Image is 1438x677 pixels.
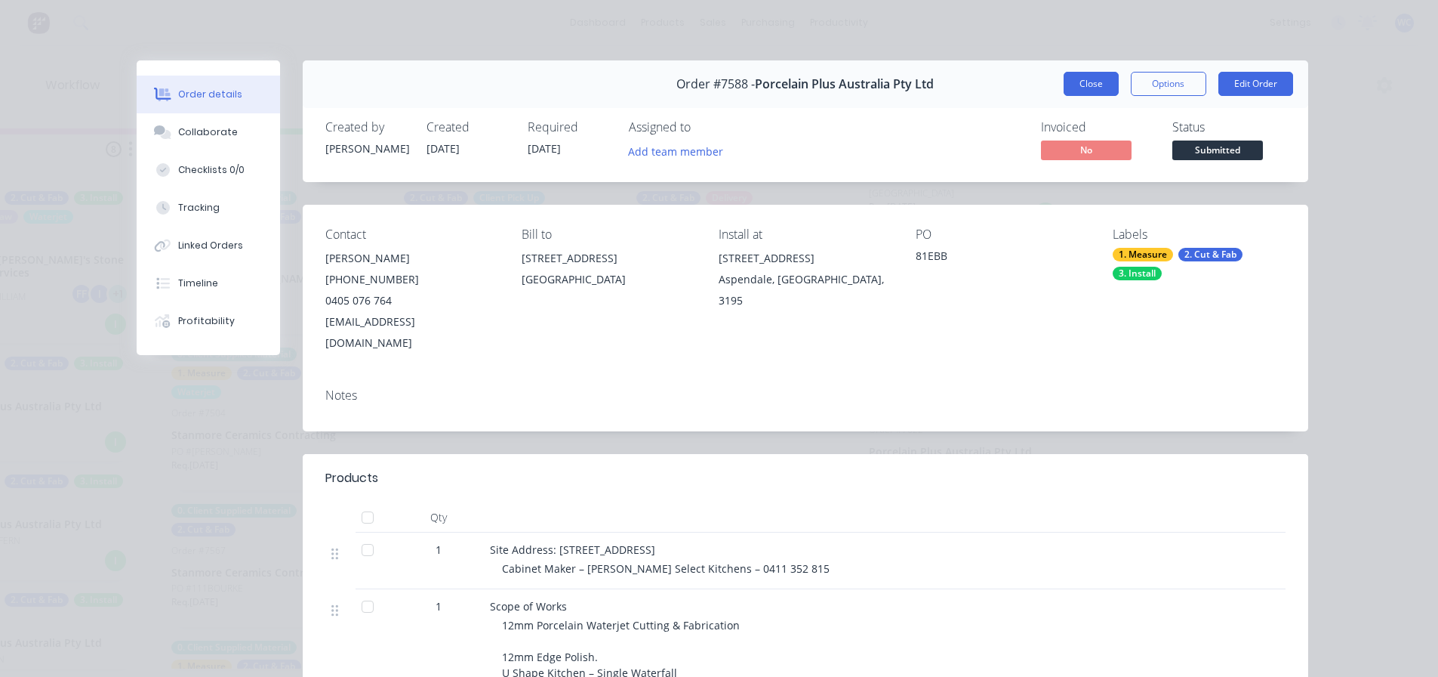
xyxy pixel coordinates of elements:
[1172,141,1263,163] button: Submitted
[502,561,830,576] span: Cabinet Maker – [PERSON_NAME] Select Kitchens – 0411 352 815
[755,77,934,91] span: Porcelain Plus Australia Pty Ltd
[1131,72,1206,96] button: Options
[325,120,408,134] div: Created by
[137,264,280,302] button: Timeline
[620,141,731,161] button: Add team member
[1178,248,1242,261] div: 2. Cut & Fab
[1041,120,1154,134] div: Invoiced
[522,248,694,269] div: [STREET_ADDRESS]
[393,502,484,533] div: Qty
[522,269,694,290] div: [GEOGRAPHIC_DATA]
[1172,120,1286,134] div: Status
[137,189,280,227] button: Tracking
[137,113,280,151] button: Collaborate
[178,125,238,139] div: Collaborate
[676,77,755,91] span: Order #7588 -
[137,76,280,113] button: Order details
[528,120,611,134] div: Required
[426,141,460,156] span: [DATE]
[528,141,561,156] span: [DATE]
[1041,141,1132,159] span: No
[916,248,1089,269] div: 81EBB
[1218,72,1293,96] button: Edit Order
[522,227,694,242] div: Bill to
[178,239,243,252] div: Linked Orders
[325,227,498,242] div: Contact
[325,290,498,311] div: 0405 076 764
[325,311,498,354] div: [EMAIL_ADDRESS][DOMAIN_NAME]
[1172,141,1263,159] span: Submitted
[325,248,498,354] div: [PERSON_NAME][PHONE_NUMBER]0405 076 764[EMAIL_ADDRESS][DOMAIN_NAME]
[325,469,378,487] div: Products
[522,248,694,296] div: [STREET_ADDRESS][GEOGRAPHIC_DATA]
[719,248,891,311] div: [STREET_ADDRESS]Aspendale, [GEOGRAPHIC_DATA], 3195
[325,388,1286,403] div: Notes
[325,248,498,269] div: [PERSON_NAME]
[178,88,242,101] div: Order details
[137,151,280,189] button: Checklists 0/0
[137,227,280,264] button: Linked Orders
[1113,267,1162,280] div: 3. Install
[178,277,218,290] div: Timeline
[1064,72,1119,96] button: Close
[719,248,891,269] div: [STREET_ADDRESS]
[719,269,891,311] div: Aspendale, [GEOGRAPHIC_DATA], 3195
[629,141,731,161] button: Add team member
[137,302,280,340] button: Profitability
[1113,227,1286,242] div: Labels
[325,269,498,290] div: [PHONE_NUMBER]
[436,542,442,558] span: 1
[629,120,780,134] div: Assigned to
[490,543,655,557] span: Site Address: [STREET_ADDRESS]
[325,141,408,156] div: [PERSON_NAME]
[490,599,567,614] span: Scope of Works
[719,227,891,242] div: Install at
[178,163,245,177] div: Checklists 0/0
[426,120,510,134] div: Created
[178,314,235,328] div: Profitability
[178,201,220,215] div: Tracking
[436,598,442,614] span: 1
[1113,248,1173,261] div: 1. Measure
[916,227,1089,242] div: PO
